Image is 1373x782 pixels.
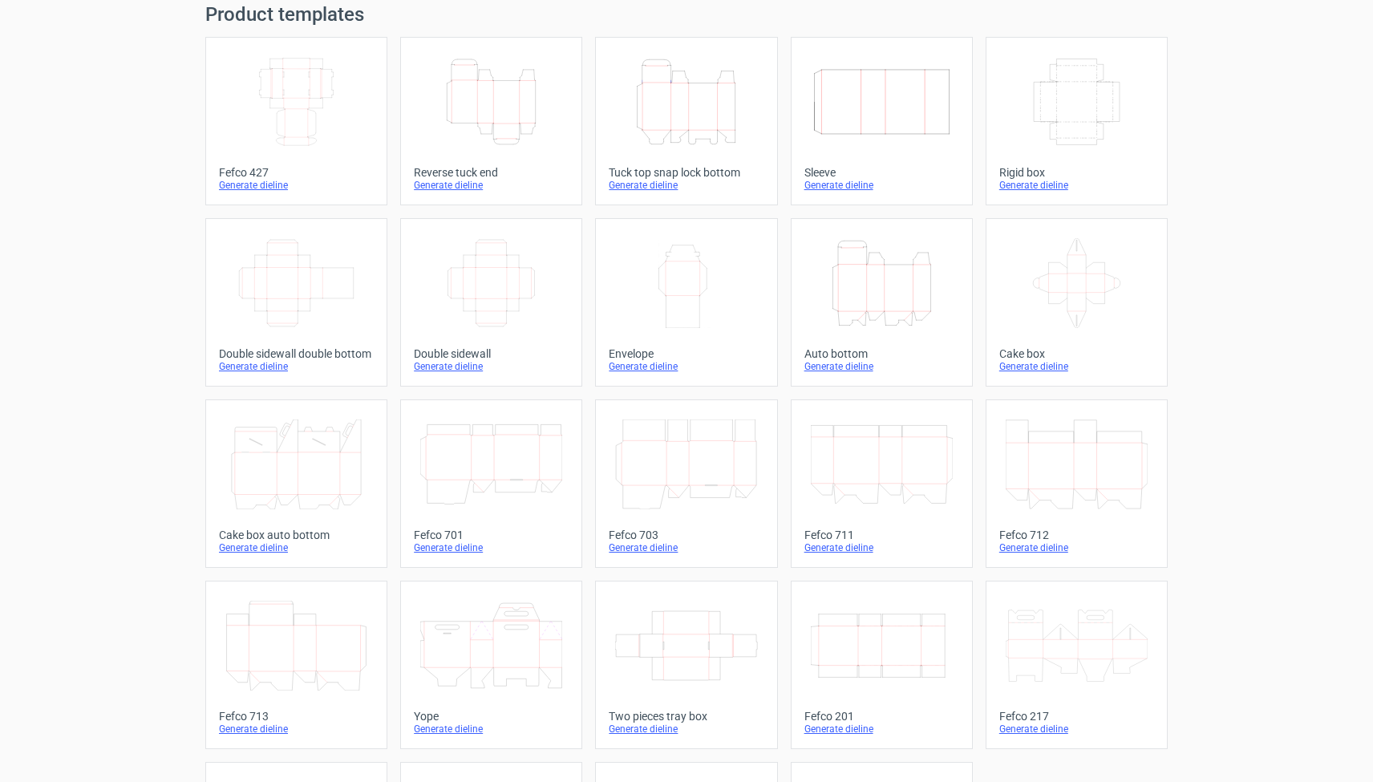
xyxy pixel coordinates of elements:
[219,710,374,723] div: Fefco 713
[414,179,569,192] div: Generate dieline
[595,399,777,568] a: Fefco 703Generate dieline
[400,399,582,568] a: Fefco 701Generate dieline
[219,179,374,192] div: Generate dieline
[219,529,374,541] div: Cake box auto bottom
[219,541,374,554] div: Generate dieline
[804,710,959,723] div: Fefco 201
[804,360,959,373] div: Generate dieline
[999,179,1154,192] div: Generate dieline
[804,166,959,179] div: Sleeve
[414,166,569,179] div: Reverse tuck end
[804,347,959,360] div: Auto bottom
[609,723,763,735] div: Generate dieline
[609,710,763,723] div: Two pieces tray box
[609,179,763,192] div: Generate dieline
[595,37,777,205] a: Tuck top snap lock bottomGenerate dieline
[986,399,1168,568] a: Fefco 712Generate dieline
[414,723,569,735] div: Generate dieline
[219,166,374,179] div: Fefco 427
[414,710,569,723] div: Yope
[205,218,387,387] a: Double sidewall double bottomGenerate dieline
[999,723,1154,735] div: Generate dieline
[804,529,959,541] div: Fefco 711
[999,710,1154,723] div: Fefco 217
[999,360,1154,373] div: Generate dieline
[595,581,777,749] a: Two pieces tray boxGenerate dieline
[205,37,387,205] a: Fefco 427Generate dieline
[414,529,569,541] div: Fefco 701
[609,541,763,554] div: Generate dieline
[609,347,763,360] div: Envelope
[205,5,1168,24] h1: Product templates
[414,541,569,554] div: Generate dieline
[609,360,763,373] div: Generate dieline
[999,541,1154,554] div: Generate dieline
[400,581,582,749] a: YopeGenerate dieline
[609,166,763,179] div: Tuck top snap lock bottom
[791,581,973,749] a: Fefco 201Generate dieline
[999,529,1154,541] div: Fefco 712
[999,166,1154,179] div: Rigid box
[219,360,374,373] div: Generate dieline
[986,37,1168,205] a: Rigid boxGenerate dieline
[219,723,374,735] div: Generate dieline
[791,399,973,568] a: Fefco 711Generate dieline
[791,37,973,205] a: SleeveGenerate dieline
[219,347,374,360] div: Double sidewall double bottom
[804,179,959,192] div: Generate dieline
[609,529,763,541] div: Fefco 703
[999,347,1154,360] div: Cake box
[205,399,387,568] a: Cake box auto bottomGenerate dieline
[804,723,959,735] div: Generate dieline
[791,218,973,387] a: Auto bottomGenerate dieline
[414,360,569,373] div: Generate dieline
[595,218,777,387] a: EnvelopeGenerate dieline
[804,541,959,554] div: Generate dieline
[986,581,1168,749] a: Fefco 217Generate dieline
[400,37,582,205] a: Reverse tuck endGenerate dieline
[205,581,387,749] a: Fefco 713Generate dieline
[400,218,582,387] a: Double sidewallGenerate dieline
[986,218,1168,387] a: Cake boxGenerate dieline
[414,347,569,360] div: Double sidewall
